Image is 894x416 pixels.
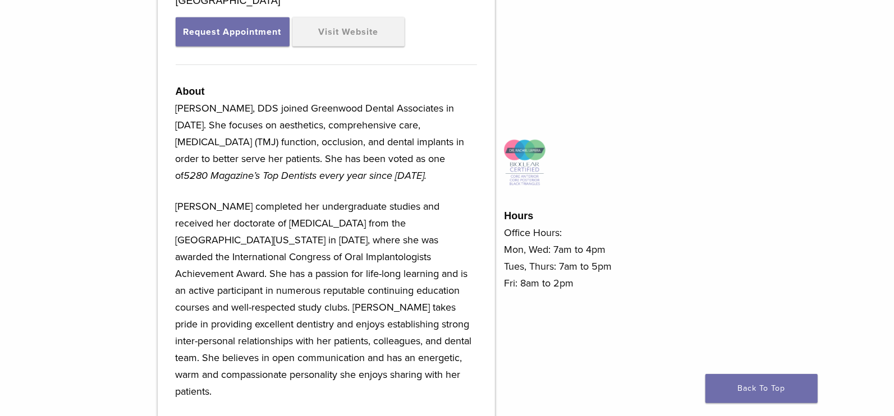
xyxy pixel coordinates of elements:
[176,102,465,182] span: [PERSON_NAME], DDS joined Greenwood Dental Associates in [DATE]. She focuses on aesthetics, compr...
[176,17,290,47] button: Request Appointment
[705,374,818,403] a: Back To Top
[504,139,546,187] img: Icon
[504,224,736,292] p: Office Hours: Mon, Wed: 7am to 4pm Tues, Thurs: 7am to 5pm Fri: 8am to 2pm
[176,200,472,397] span: [PERSON_NAME] completed her undergraduate studies and received her doctorate of [MEDICAL_DATA] fr...
[504,210,533,221] strong: Hours
[176,86,205,97] strong: About
[184,169,427,182] em: 5280 Magazine’s Top Dentists every year since [DATE].
[292,17,405,47] a: Visit Website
